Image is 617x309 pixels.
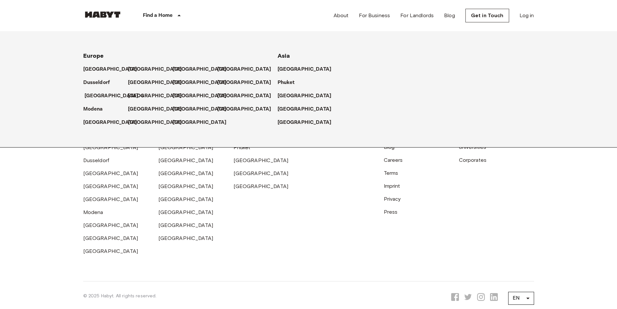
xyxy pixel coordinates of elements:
[217,92,278,100] a: [GEOGRAPHIC_DATA]
[83,209,103,215] a: Modena
[465,9,509,22] a: Get in Touch
[128,119,189,126] a: [GEOGRAPHIC_DATA]
[278,79,301,87] a: Phuket
[83,235,138,241] a: [GEOGRAPHIC_DATA]
[83,119,137,126] p: [GEOGRAPHIC_DATA]
[278,52,290,59] span: Asia
[173,79,233,87] a: [GEOGRAPHIC_DATA]
[128,65,182,73] p: [GEOGRAPHIC_DATA]
[158,157,213,163] a: [GEOGRAPHIC_DATA]
[234,144,251,150] a: Phuket
[158,196,213,202] a: [GEOGRAPHIC_DATA]
[278,105,332,113] p: [GEOGRAPHIC_DATA]
[83,11,122,18] img: Habyt
[83,52,104,59] span: Europe
[217,105,271,113] p: [GEOGRAPHIC_DATA]
[217,79,278,87] a: [GEOGRAPHIC_DATA]
[158,144,213,150] a: [GEOGRAPHIC_DATA]
[217,65,271,73] p: [GEOGRAPHIC_DATA]
[234,157,289,163] a: [GEOGRAPHIC_DATA]
[173,105,227,113] p: [GEOGRAPHIC_DATA]
[278,65,338,73] a: [GEOGRAPHIC_DATA]
[85,92,139,100] p: [GEOGRAPHIC_DATA]
[83,196,138,202] a: [GEOGRAPHIC_DATA]
[158,222,213,228] a: [GEOGRAPHIC_DATA]
[128,92,189,100] a: [GEOGRAPHIC_DATA]
[128,65,189,73] a: [GEOGRAPHIC_DATA]
[278,79,295,87] p: Phuket
[173,105,233,113] a: [GEOGRAPHIC_DATA]
[128,105,189,113] a: [GEOGRAPHIC_DATA]
[278,92,338,100] a: [GEOGRAPHIC_DATA]
[520,12,534,19] a: Log in
[158,209,213,215] a: [GEOGRAPHIC_DATA]
[278,119,338,126] a: [GEOGRAPHIC_DATA]
[278,65,332,73] p: [GEOGRAPHIC_DATA]
[173,119,227,126] p: [GEOGRAPHIC_DATA]
[83,144,138,150] a: [GEOGRAPHIC_DATA]
[158,235,213,241] a: [GEOGRAPHIC_DATA]
[278,105,338,113] a: [GEOGRAPHIC_DATA]
[384,196,401,202] a: Privacy
[359,12,390,19] a: For Business
[173,92,227,100] p: [GEOGRAPHIC_DATA]
[384,183,400,189] a: Imprint
[234,183,289,189] a: [GEOGRAPHIC_DATA]
[83,170,138,176] a: [GEOGRAPHIC_DATA]
[83,293,157,299] span: © 2025 Habyt. All rights reserved.
[83,183,138,189] a: [GEOGRAPHIC_DATA]
[85,92,145,100] a: [GEOGRAPHIC_DATA]
[143,12,173,19] p: Find a Home
[173,92,233,100] a: [GEOGRAPHIC_DATA]
[384,170,398,176] a: Terms
[384,209,398,215] a: Press
[158,170,213,176] a: [GEOGRAPHIC_DATA]
[128,92,182,100] p: [GEOGRAPHIC_DATA]
[128,119,182,126] p: [GEOGRAPHIC_DATA]
[128,105,182,113] p: [GEOGRAPHIC_DATA]
[508,289,534,307] div: EN
[83,119,144,126] a: [GEOGRAPHIC_DATA]
[83,79,117,87] a: Dusseldorf
[158,183,213,189] a: [GEOGRAPHIC_DATA]
[173,65,227,73] p: [GEOGRAPHIC_DATA]
[128,79,189,87] a: [GEOGRAPHIC_DATA]
[384,144,395,150] a: Blog
[128,79,182,87] p: [GEOGRAPHIC_DATA]
[334,12,349,19] a: About
[173,65,233,73] a: [GEOGRAPHIC_DATA]
[217,105,278,113] a: [GEOGRAPHIC_DATA]
[173,79,227,87] p: [GEOGRAPHIC_DATA]
[83,222,138,228] a: [GEOGRAPHIC_DATA]
[83,248,138,254] a: [GEOGRAPHIC_DATA]
[278,119,332,126] p: [GEOGRAPHIC_DATA]
[384,157,403,163] a: Careers
[83,65,137,73] p: [GEOGRAPHIC_DATA]
[278,92,332,100] p: [GEOGRAPHIC_DATA]
[173,119,233,126] a: [GEOGRAPHIC_DATA]
[83,79,110,87] p: Dusseldorf
[459,144,486,150] a: Universities
[217,65,278,73] a: [GEOGRAPHIC_DATA]
[400,12,434,19] a: For Landlords
[217,79,271,87] p: [GEOGRAPHIC_DATA]
[83,105,109,113] a: Modena
[83,105,103,113] p: Modena
[459,157,487,163] a: Corporates
[217,92,271,100] p: [GEOGRAPHIC_DATA]
[83,157,109,163] a: Dusseldorf
[444,12,455,19] a: Blog
[83,65,144,73] a: [GEOGRAPHIC_DATA]
[234,170,289,176] a: [GEOGRAPHIC_DATA]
